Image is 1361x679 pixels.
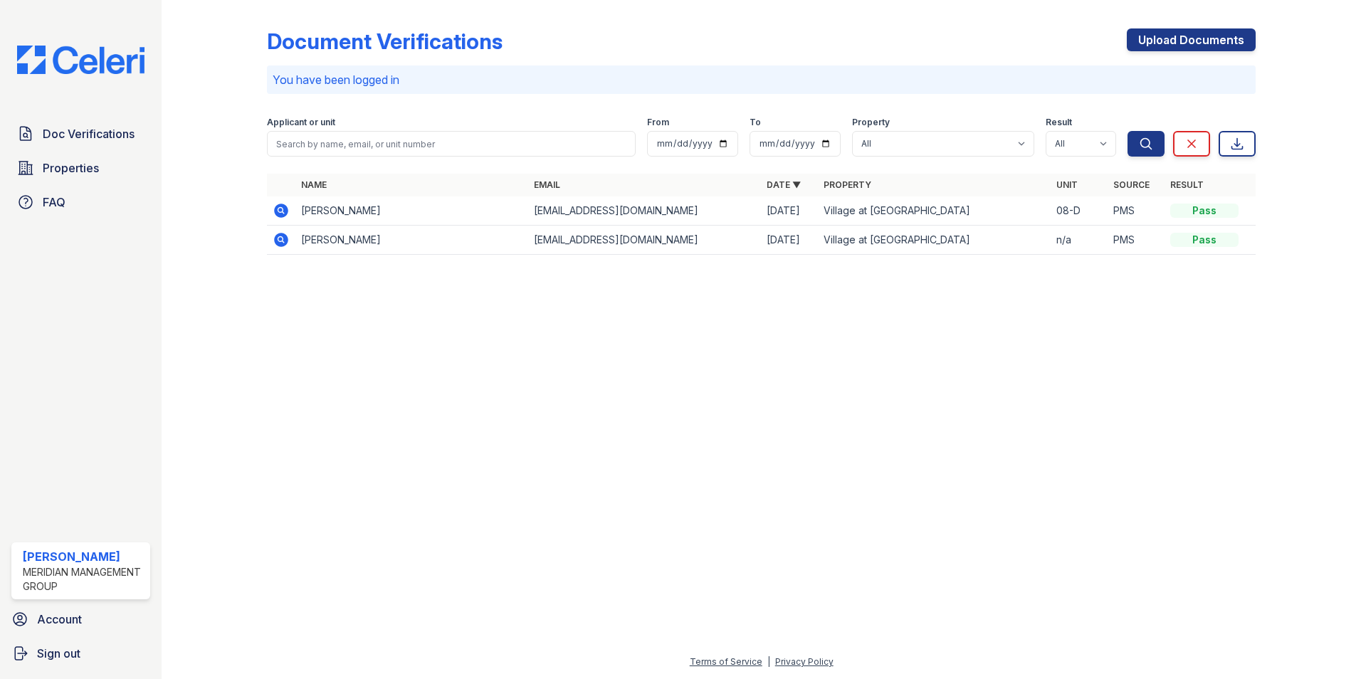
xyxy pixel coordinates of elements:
[1113,179,1150,190] a: Source
[6,46,156,74] img: CE_Logo_Blue-a8612792a0a2168367f1c8372b55b34899dd931a85d93a1a3d3e32e68fde9ad4.png
[534,179,560,190] a: Email
[23,565,144,594] div: Meridian Management Group
[1127,28,1256,51] a: Upload Documents
[647,117,669,128] label: From
[43,159,99,177] span: Properties
[37,645,80,662] span: Sign out
[273,71,1250,88] p: You have been logged in
[818,196,1051,226] td: Village at [GEOGRAPHIC_DATA]
[301,179,327,190] a: Name
[11,154,150,182] a: Properties
[1056,179,1078,190] a: Unit
[37,611,82,628] span: Account
[11,188,150,216] a: FAQ
[1170,233,1239,247] div: Pass
[295,226,528,255] td: [PERSON_NAME]
[295,196,528,226] td: [PERSON_NAME]
[1108,196,1165,226] td: PMS
[6,605,156,633] a: Account
[43,125,135,142] span: Doc Verifications
[761,226,818,255] td: [DATE]
[528,226,761,255] td: [EMAIL_ADDRESS][DOMAIN_NAME]
[1170,179,1204,190] a: Result
[761,196,818,226] td: [DATE]
[767,656,770,667] div: |
[1051,226,1108,255] td: n/a
[6,639,156,668] a: Sign out
[267,117,335,128] label: Applicant or unit
[1170,204,1239,218] div: Pass
[818,226,1051,255] td: Village at [GEOGRAPHIC_DATA]
[267,131,636,157] input: Search by name, email, or unit number
[750,117,761,128] label: To
[11,120,150,148] a: Doc Verifications
[23,548,144,565] div: [PERSON_NAME]
[767,179,801,190] a: Date ▼
[1108,226,1165,255] td: PMS
[824,179,871,190] a: Property
[528,196,761,226] td: [EMAIL_ADDRESS][DOMAIN_NAME]
[775,656,834,667] a: Privacy Policy
[43,194,65,211] span: FAQ
[267,28,503,54] div: Document Verifications
[852,117,890,128] label: Property
[1051,196,1108,226] td: 08-D
[1046,117,1072,128] label: Result
[690,656,762,667] a: Terms of Service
